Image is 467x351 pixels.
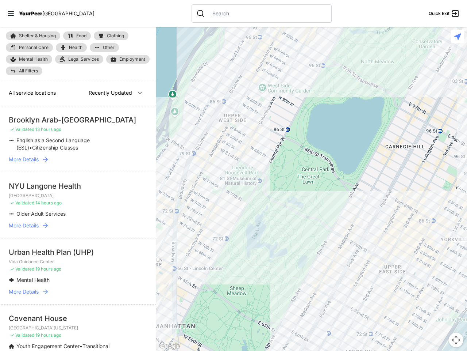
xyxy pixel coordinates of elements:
[6,31,60,40] a: Shelter & Housing
[208,10,327,17] input: Search
[69,45,82,50] span: Health
[9,247,147,257] div: Urban Health Plan (UHP)
[16,137,90,151] span: English as a Second Language (ESL)
[80,343,82,349] span: •
[10,266,34,272] span: ✓ Validated
[9,156,147,163] a: More Details
[29,144,32,151] span: •
[19,45,49,50] span: Personal Care
[9,90,56,96] span: All service locations
[9,156,39,163] span: More Details
[158,341,182,351] a: Open this area in Google Maps (opens a new window)
[19,56,48,62] span: Mental Health
[9,288,147,295] a: More Details
[158,341,182,351] img: Google
[19,69,38,73] span: All Filters
[16,277,50,283] span: Mental Health
[35,127,61,132] span: 13 hours ago
[449,333,463,347] button: Map camera controls
[9,115,147,125] div: Brooklyn Arab-[GEOGRAPHIC_DATA]
[35,200,62,205] span: 14 hours ago
[19,34,56,38] span: Shelter & Housing
[19,10,42,16] span: YourPeer
[19,11,94,16] a: YourPeer[GEOGRAPHIC_DATA]
[103,45,115,50] span: Other
[9,325,147,331] p: [GEOGRAPHIC_DATA][US_STATE]
[6,55,52,64] a: Mental Health
[56,43,87,52] a: Health
[9,181,147,191] div: NYU Langone Health
[9,288,39,295] span: More Details
[68,56,99,62] span: Legal Services
[94,31,128,40] a: Clothing
[9,193,147,199] p: [GEOGRAPHIC_DATA]
[10,127,34,132] span: ✓ Validated
[35,266,61,272] span: 19 hours ago
[42,10,94,16] span: [GEOGRAPHIC_DATA]
[429,11,449,16] span: Quick Exit
[6,43,53,52] a: Personal Care
[429,9,460,18] a: Quick Exit
[9,259,147,265] p: Vida Guidance Center
[32,144,78,151] span: Citizenship Classes
[9,222,39,229] span: More Details
[10,200,34,205] span: ✓ Validated
[35,332,61,338] span: 19 hours ago
[16,211,66,217] span: Older Adult Services
[119,56,145,62] span: Employment
[90,43,119,52] a: Other
[63,31,91,40] a: Food
[76,34,86,38] span: Food
[106,55,150,64] a: Employment
[55,55,103,64] a: Legal Services
[9,222,147,229] a: More Details
[107,34,124,38] span: Clothing
[9,313,147,324] div: Covenant House
[16,343,80,349] span: Youth Engagement Center
[6,67,42,75] a: All Filters
[10,332,34,338] span: ✓ Validated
